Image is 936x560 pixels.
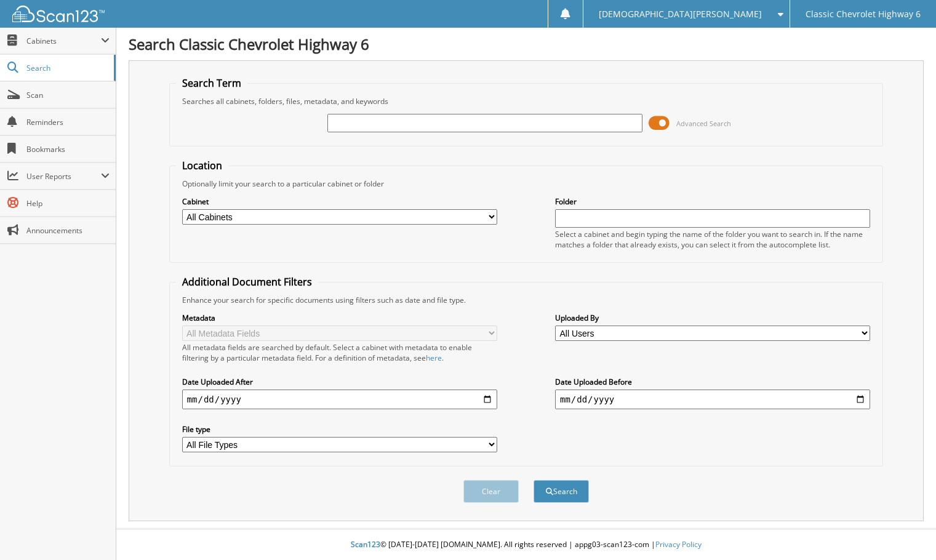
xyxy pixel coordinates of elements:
[555,390,870,409] input: end
[26,225,110,236] span: Announcements
[26,117,110,127] span: Reminders
[176,178,877,189] div: Optionally limit your search to a particular cabinet or folder
[426,353,442,363] a: here
[26,36,101,46] span: Cabinets
[176,76,247,90] legend: Search Term
[182,313,497,323] label: Metadata
[176,159,228,172] legend: Location
[182,377,497,387] label: Date Uploaded After
[176,295,877,305] div: Enhance your search for specific documents using filters such as date and file type.
[555,196,870,207] label: Folder
[176,275,318,289] legend: Additional Document Filters
[26,63,108,73] span: Search
[176,96,877,106] div: Searches all cabinets, folders, files, metadata, and keywords
[463,480,519,503] button: Clear
[26,198,110,209] span: Help
[26,144,110,154] span: Bookmarks
[129,34,924,54] h1: Search Classic Chevrolet Highway 6
[534,480,589,503] button: Search
[182,390,497,409] input: start
[555,377,870,387] label: Date Uploaded Before
[655,539,702,550] a: Privacy Policy
[676,119,731,128] span: Advanced Search
[12,6,105,22] img: scan123-logo-white.svg
[182,196,497,207] label: Cabinet
[806,10,921,18] span: Classic Chevrolet Highway 6
[555,229,870,250] div: Select a cabinet and begin typing the name of the folder you want to search in. If the name match...
[182,342,497,363] div: All metadata fields are searched by default. Select a cabinet with metadata to enable filtering b...
[182,424,497,434] label: File type
[26,171,101,182] span: User Reports
[599,10,762,18] span: [DEMOGRAPHIC_DATA][PERSON_NAME]
[26,90,110,100] span: Scan
[555,313,870,323] label: Uploaded By
[116,530,936,560] div: © [DATE]-[DATE] [DOMAIN_NAME]. All rights reserved | appg03-scan123-com |
[351,539,380,550] span: Scan123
